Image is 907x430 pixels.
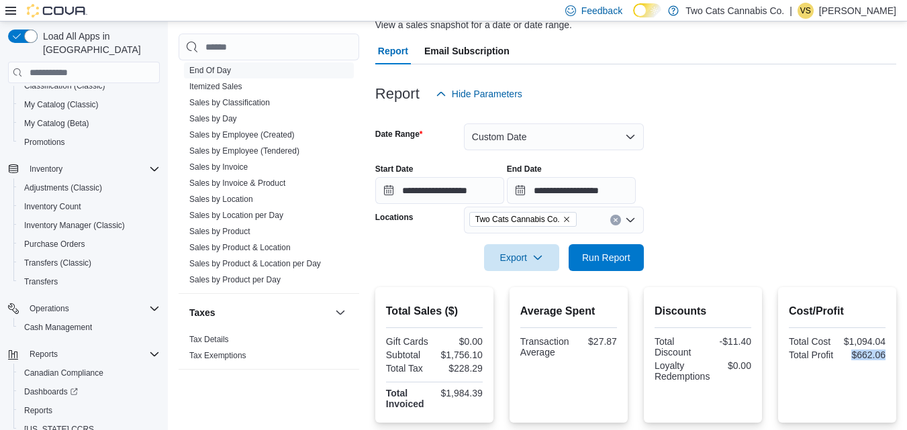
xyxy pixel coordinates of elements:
[189,65,231,76] span: End Of Day
[3,345,165,364] button: Reports
[24,80,105,91] span: Classification (Classic)
[38,30,160,56] span: Load All Apps in [GEOGRAPHIC_DATA]
[24,137,65,148] span: Promotions
[189,350,246,361] span: Tax Exemptions
[189,195,253,204] a: Sales by Location
[30,164,62,174] span: Inventory
[475,213,560,226] span: Two Cats Cannabis Co.
[189,211,283,220] a: Sales by Location per Day
[19,217,160,233] span: Inventory Manager (Classic)
[189,227,250,236] a: Sales by Product
[375,86,420,102] h3: Report
[13,382,165,401] a: Dashboards
[24,368,103,378] span: Canadian Compliance
[19,236,160,252] span: Purchase Orders
[19,274,160,290] span: Transfers
[189,259,321,268] a: Sales by Product & Location per Day
[24,322,92,333] span: Cash Management
[452,87,522,101] span: Hide Parameters
[19,384,83,400] a: Dashboards
[19,402,58,419] a: Reports
[24,161,68,177] button: Inventory
[189,243,291,252] a: Sales by Product & Location
[24,301,160,317] span: Operations
[19,255,97,271] a: Transfers (Classic)
[819,3,896,19] p: [PERSON_NAME]
[13,318,165,337] button: Cash Management
[189,97,270,108] span: Sales by Classification
[19,180,107,196] a: Adjustments (Classic)
[706,336,751,347] div: -$11.40
[30,303,69,314] span: Operations
[437,388,483,398] div: $1,984.39
[332,305,348,321] button: Taxes
[375,177,504,204] input: Press the down key to open a popover containing a calendar.
[3,160,165,178] button: Inventory
[13,364,165,382] button: Canadian Compliance
[424,38,510,64] span: Email Subscription
[19,365,109,381] a: Canadian Compliance
[633,17,634,18] span: Dark Mode
[633,3,661,17] input: Dark Mode
[464,123,644,150] button: Custom Date
[13,401,165,420] button: Reports
[386,336,432,347] div: Gift Cards
[13,95,165,114] button: My Catalog (Classic)
[789,336,834,347] div: Total Cost
[685,3,784,19] p: Two Cats Cannabis Co.
[189,258,321,269] span: Sales by Product & Location per Day
[507,164,542,174] label: End Date
[789,350,834,360] div: Total Profit
[563,215,571,223] button: Remove Two Cats Cannabis Co. from selection in this group
[13,216,165,235] button: Inventory Manager (Classic)
[520,303,617,319] h2: Average Spent
[24,201,81,212] span: Inventory Count
[655,303,751,319] h2: Discounts
[484,244,559,271] button: Export
[386,350,432,360] div: Subtotal
[179,62,359,293] div: Sales
[789,303,886,319] h2: Cost/Profit
[24,346,63,362] button: Reports
[189,242,291,253] span: Sales by Product & Location
[19,78,160,94] span: Classification (Classic)
[24,220,125,231] span: Inventory Manager (Classic)
[625,215,636,225] button: Open list of options
[13,76,165,95] button: Classification (Classic)
[24,99,99,110] span: My Catalog (Classic)
[24,258,91,268] span: Transfers (Classic)
[492,244,551,271] span: Export
[189,162,248,172] a: Sales by Invoice
[840,350,886,360] div: $662.06
[189,81,242,92] span: Itemized Sales
[19,180,160,196] span: Adjustments (Classic)
[189,113,237,124] span: Sales by Day
[840,336,886,347] div: $1,094.04
[386,303,483,319] h2: Total Sales ($)
[507,177,636,204] input: Press the down key to open a popover containing a calendar.
[19,255,160,271] span: Transfers (Classic)
[19,199,160,215] span: Inventory Count
[24,239,85,250] span: Purchase Orders
[19,402,160,419] span: Reports
[189,146,299,156] a: Sales by Employee (Tendered)
[189,226,250,237] span: Sales by Product
[800,3,811,19] span: VS
[13,235,165,254] button: Purchase Orders
[655,360,710,382] div: Loyalty Redemptions
[437,350,483,360] div: $1,756.10
[19,115,95,131] a: My Catalog (Beta)
[569,244,644,271] button: Run Report
[798,3,814,19] div: Victoria Sharma
[715,360,751,371] div: $0.00
[19,115,160,131] span: My Catalog (Beta)
[24,346,160,362] span: Reports
[437,336,483,347] div: $0.00
[24,386,78,397] span: Dashboards
[13,133,165,152] button: Promotions
[581,4,622,17] span: Feedback
[179,331,359,369] div: Taxes
[24,301,75,317] button: Operations
[469,212,577,227] span: Two Cats Cannabis Co.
